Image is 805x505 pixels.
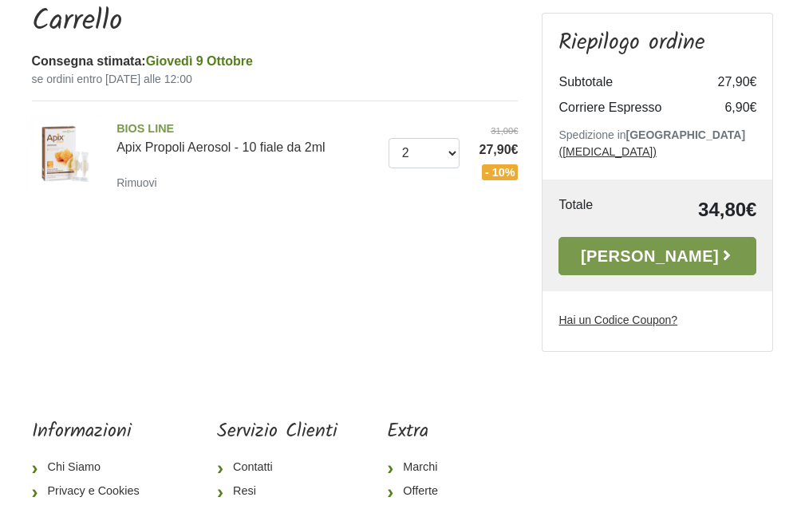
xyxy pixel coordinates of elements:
[558,314,677,326] u: Hai un Codice Coupon?
[472,140,519,160] span: 27,90€
[558,145,656,158] a: ([MEDICAL_DATA])
[32,5,519,39] h1: Carrello
[217,456,337,479] a: Contatti
[116,172,164,192] a: Rimuovi
[558,95,693,120] td: Corriere Espresso
[387,420,492,444] h5: Extra
[116,176,157,189] small: Rimuovi
[543,420,774,476] iframe: fb:page Facebook Social Plugin
[558,237,756,275] a: [PERSON_NAME]
[32,420,168,444] h5: Informazioni
[387,456,492,479] a: Marchi
[146,54,253,68] span: Giovedì 9 Ottobre
[116,120,377,138] span: BIOS LINE
[558,69,693,95] td: Subtotale
[387,479,492,503] a: Offerte
[558,312,677,329] label: Hai un Codice Coupon?
[217,479,337,503] a: Resi
[26,114,105,193] img: Apix Propoli Aerosol - 10 fiale da 2ml
[32,52,519,71] div: Consegna stimata:
[32,479,168,503] a: Privacy e Cookies
[558,30,756,57] h3: Riepilogo ordine
[482,164,519,180] span: - 10%
[632,195,757,224] td: 34,80€
[693,95,756,120] td: 6,90€
[32,71,519,88] small: se ordini entro [DATE] alle 12:00
[472,124,519,138] del: 31,00€
[32,456,168,479] a: Chi Siamo
[217,420,337,444] h5: Servizio Clienti
[558,127,756,160] p: Spedizione in
[626,128,746,141] b: [GEOGRAPHIC_DATA]
[558,195,631,224] td: Totale
[116,120,377,154] a: BIOS LINEApix Propoli Aerosol - 10 fiale da 2ml
[693,69,756,95] td: 27,90€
